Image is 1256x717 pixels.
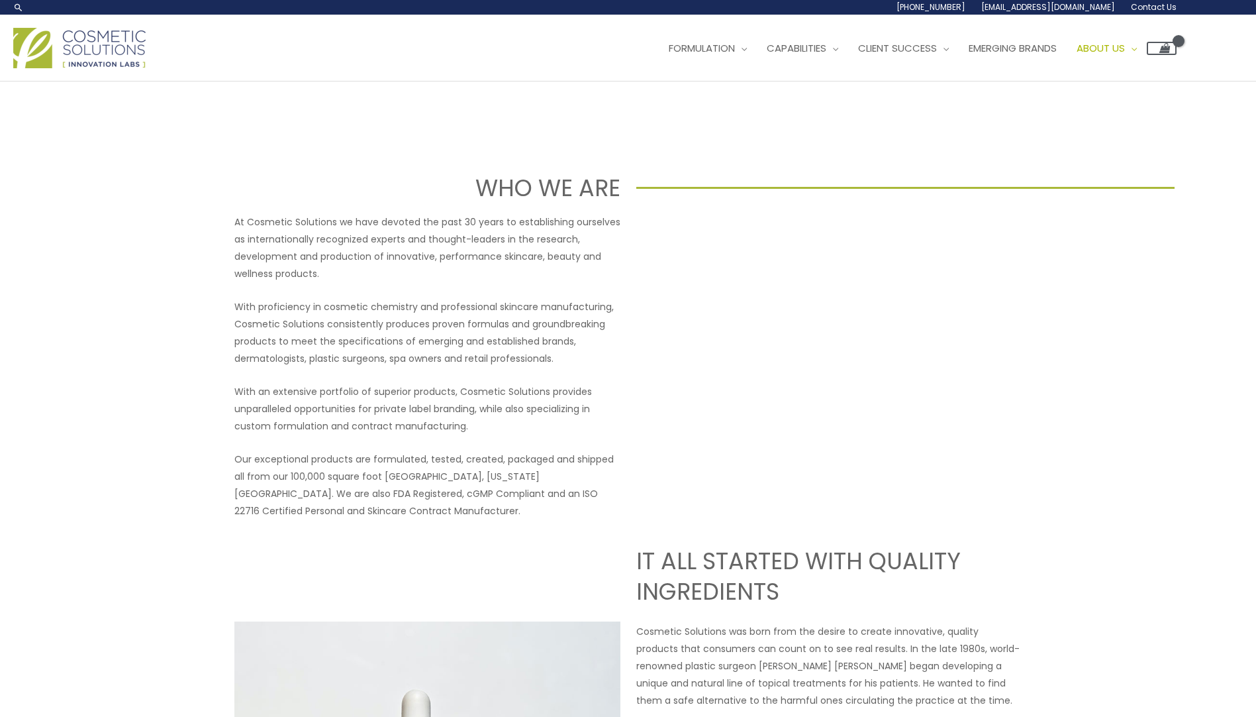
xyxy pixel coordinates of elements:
[234,451,620,520] p: Our exceptional products are formulated, tested, created, packaged and shipped all from our 100,0...
[636,623,1022,709] p: Cosmetic Solutions was born from the desire to create innovative, quality products that consumers...
[757,28,848,68] a: Capabilities
[848,28,959,68] a: Client Success
[959,28,1067,68] a: Emerging Brands
[13,2,24,13] a: Search icon link
[1067,28,1147,68] a: About Us
[669,41,735,55] span: Formulation
[234,298,620,367] p: With proficiency in cosmetic chemistry and professional skincare manufacturing, Cosmetic Solution...
[649,28,1177,68] nav: Site Navigation
[981,1,1115,13] span: [EMAIL_ADDRESS][DOMAIN_NAME]
[1131,1,1177,13] span: Contact Us
[13,28,146,68] img: Cosmetic Solutions Logo
[1077,41,1125,55] span: About Us
[1147,42,1177,55] a: View Shopping Cart, empty
[858,41,937,55] span: Client Success
[896,1,965,13] span: [PHONE_NUMBER]
[636,213,1022,431] iframe: Get to know Cosmetic Solutions Private Label Skin Care
[659,28,757,68] a: Formulation
[969,41,1057,55] span: Emerging Brands
[767,41,826,55] span: Capabilities
[81,172,620,204] h1: WHO WE ARE
[234,213,620,282] p: At Cosmetic Solutions we have devoted the past 30 years to establishing ourselves as internationa...
[636,546,1022,606] h2: IT ALL STARTED WITH QUALITY INGREDIENTS
[234,383,620,435] p: With an extensive portfolio of superior products, Cosmetic Solutions provides unparalleled opport...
